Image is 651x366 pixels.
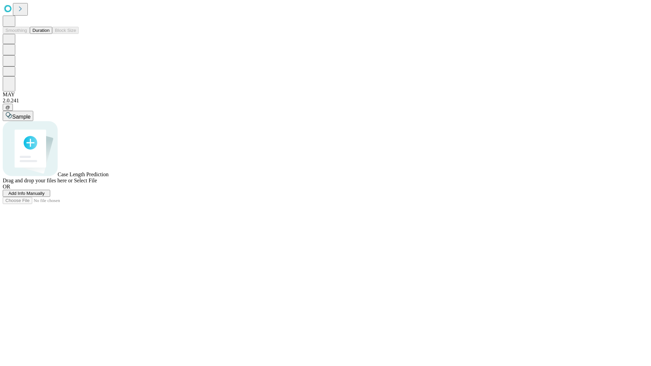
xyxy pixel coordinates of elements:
[3,98,648,104] div: 2.0.241
[3,184,10,189] span: OR
[74,178,97,183] span: Select File
[12,114,31,120] span: Sample
[58,171,108,177] span: Case Length Prediction
[3,91,648,98] div: MAY
[3,111,33,121] button: Sample
[3,178,73,183] span: Drag and drop your files here or
[30,27,52,34] button: Duration
[3,190,50,197] button: Add Info Manually
[52,27,79,34] button: Block Size
[8,191,45,196] span: Add Info Manually
[3,104,13,111] button: @
[5,105,10,110] span: @
[3,27,30,34] button: Smoothing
